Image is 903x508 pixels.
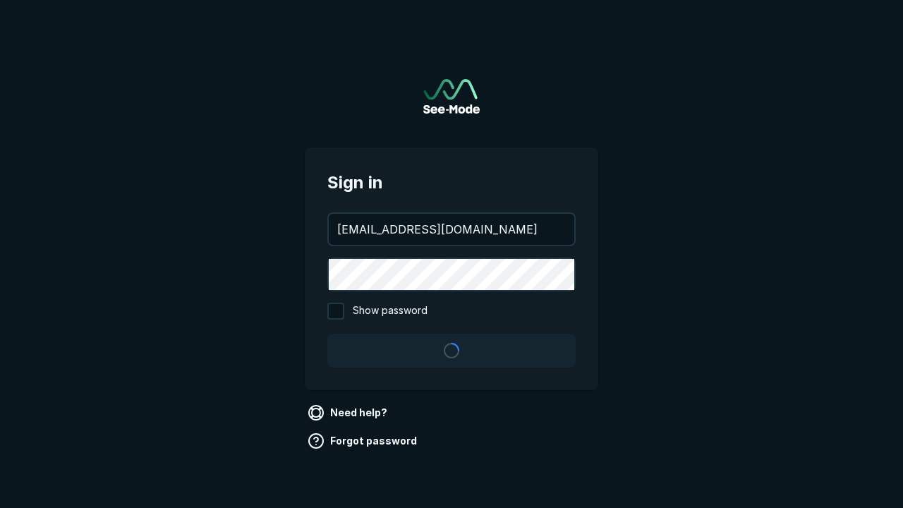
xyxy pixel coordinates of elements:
input: your@email.com [329,214,574,245]
span: Sign in [327,170,576,195]
a: Go to sign in [423,79,480,114]
a: Need help? [305,401,393,424]
img: See-Mode Logo [423,79,480,114]
a: Forgot password [305,430,423,452]
span: Show password [353,303,428,320]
